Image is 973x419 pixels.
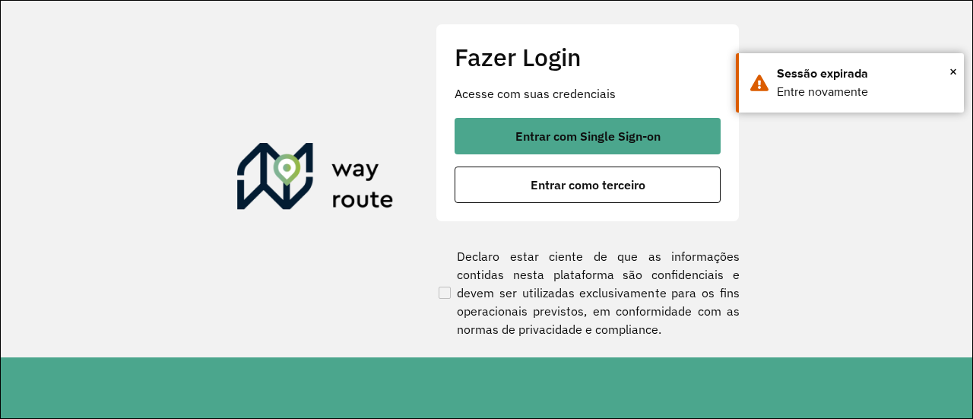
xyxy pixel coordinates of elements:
button: button [455,118,721,154]
button: Close [949,60,957,83]
span: Entrar como terceiro [531,179,645,191]
p: Acesse com suas credenciais [455,84,721,103]
div: Entre novamente [777,83,952,101]
img: Roteirizador AmbevTech [237,143,394,216]
h2: Fazer Login [455,43,721,71]
span: Entrar com Single Sign-on [515,130,661,142]
div: Sessão expirada [777,65,952,83]
button: button [455,167,721,203]
label: Declaro estar ciente de que as informações contidas nesta plataforma são confidenciais e devem se... [436,247,740,338]
span: × [949,60,957,83]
